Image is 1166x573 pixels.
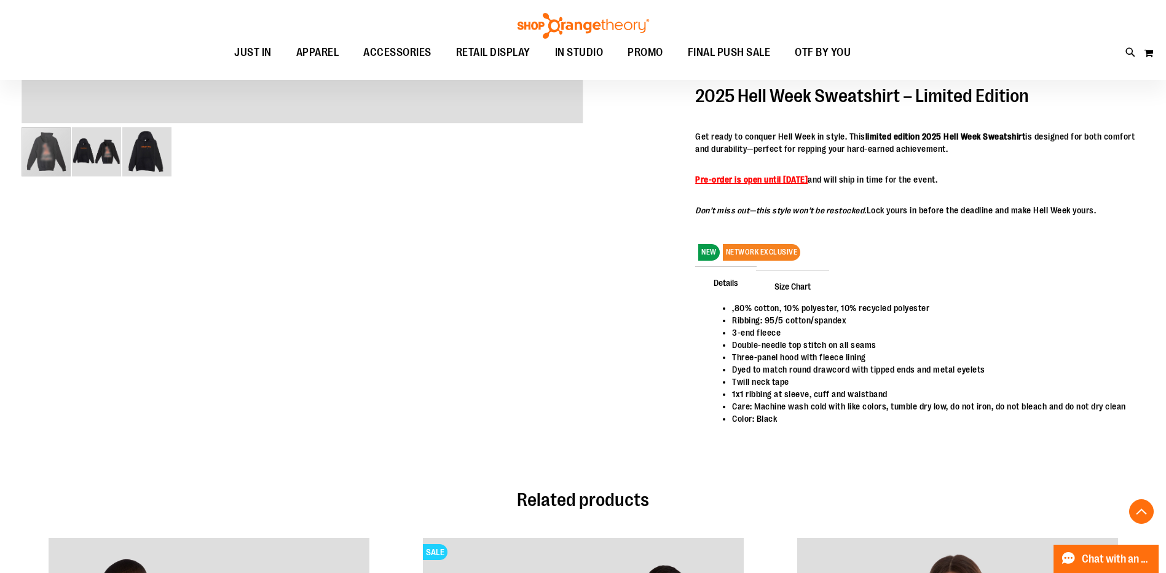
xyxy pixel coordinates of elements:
button: Back To Top [1129,499,1154,524]
strong: limited edition 2025 Hell Week Sweatshirt [865,132,1026,141]
span: RETAIL DISPLAY [456,39,530,66]
span: APPAREL [296,39,339,66]
img: 2025 Hell Week Hooded Sweatshirt [122,127,171,176]
span: PROMO [628,39,663,66]
li: Twill neck tape [732,376,1132,388]
span: SALE [423,544,447,560]
p: and will ship in time for the event. [695,173,1144,186]
span: OTF BY YOU [795,39,851,66]
li: Ribbing: 95/5 cotton/spandex [732,314,1132,326]
li: 1x1 ribbing at sleeve, cuff and waistband [732,388,1132,400]
span: ACCESSORIES [363,39,431,66]
h2: 2025 Hell Week Sweatshirt – Limited Edition [695,86,1144,106]
div: image 1 of 3 [22,126,72,178]
li: Color: Black [732,413,1132,425]
p: Lock yours in before the deadline and make Hell Week yours. [695,204,1144,216]
li: 3-end fleece [732,326,1132,339]
span: FINAL PUSH SALE [688,39,771,66]
strong: Pre-order is open until [DATE] [695,175,808,184]
div: image 2 of 3 [72,126,122,178]
em: Don’t miss out—this style won’t be restocked. [695,205,867,215]
span: IN STUDIO [555,39,604,66]
img: Shop Orangetheory [516,13,651,39]
li: Three-panel hood with fleece lining [732,351,1132,363]
span: Size Chart [756,270,829,302]
p: Get ready to conquer Hell Week in style. This is designed for both comfort and durability—perfect... [695,130,1144,155]
div: image 3 of 3 [122,126,171,178]
span: Related products [517,489,649,510]
span: Chat with an Expert [1082,553,1151,565]
img: 2025 Hell Week Hooded Sweatshirt [72,127,121,176]
span: NEW [698,244,720,261]
li: Dyed to match round drawcord with tipped ends and metal eyelets [732,363,1132,376]
li: ,80% cotton, 10% polyester, 10% recycled polyester [732,302,1132,314]
span: JUST IN [234,39,272,66]
li: Double-needle top stitch on all seams [732,339,1132,351]
span: NETWORK EXCLUSIVE [723,244,801,261]
span: Details [695,266,757,298]
button: Chat with an Expert [1054,545,1159,573]
li: Care: Machine wash cold with like colors, tumble dry low, do not iron, do not bleach and do not d... [732,400,1132,413]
